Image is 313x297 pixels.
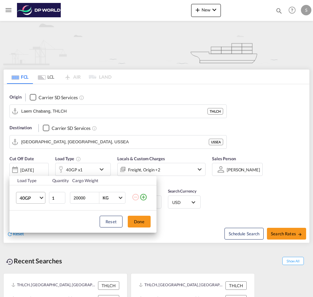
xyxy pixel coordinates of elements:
[49,192,65,204] input: Qty
[20,195,39,201] span: 40GP
[16,192,45,204] md-select: Choose: 40GP
[140,193,147,201] md-icon: icon-plus-circle-outline
[72,178,128,183] div: Cargo Weight
[128,216,151,227] button: Done
[9,176,48,185] th: Load Type
[100,216,123,227] button: Reset
[73,192,99,203] input: Enter Weight
[132,193,140,201] md-icon: icon-minus-circle-outline
[103,195,108,200] div: KG
[48,176,69,185] th: Quantity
